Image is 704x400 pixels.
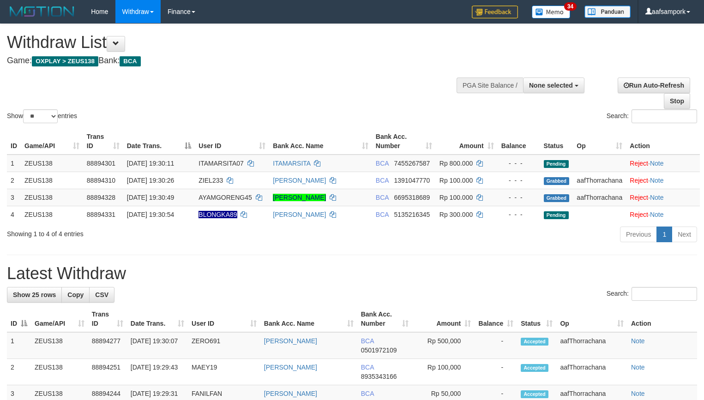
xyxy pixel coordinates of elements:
[273,160,310,167] a: ITAMARSITA
[475,359,517,385] td: -
[361,364,374,371] span: BCA
[88,359,127,385] td: 88894251
[439,160,473,167] span: Rp 800.000
[475,306,517,332] th: Balance: activate to sort column ascending
[394,177,430,184] span: Copy 1391047770 to clipboard
[123,128,195,155] th: Date Trans.: activate to sort column descending
[361,346,397,354] span: Copy 0501972109 to clipboard
[626,172,700,189] td: ·
[412,359,475,385] td: Rp 100,000
[618,78,690,93] a: Run Auto-Refresh
[457,78,523,93] div: PGA Site Balance /
[67,291,84,299] span: Copy
[7,128,21,155] th: ID
[394,160,430,167] span: Copy 7455267587 to clipboard
[127,332,188,359] td: [DATE] 19:30:07
[664,93,690,109] a: Stop
[7,359,31,385] td: 2
[564,2,577,11] span: 34
[556,306,627,332] th: Op: activate to sort column ascending
[7,109,77,123] label: Show entries
[412,332,475,359] td: Rp 500,000
[372,128,436,155] th: Bank Acc. Number: activate to sort column ascending
[631,390,645,397] a: Note
[573,128,626,155] th: Op: activate to sort column ascending
[475,332,517,359] td: -
[7,56,460,66] h4: Game: Bank:
[627,306,697,332] th: Action
[650,160,664,167] a: Note
[626,128,700,155] th: Action
[631,337,645,345] a: Note
[501,193,536,202] div: - - -
[88,306,127,332] th: Trans ID: activate to sort column ascending
[7,5,77,18] img: MOTION_logo.png
[544,160,569,168] span: Pending
[521,364,548,372] span: Accepted
[540,128,573,155] th: Status
[556,332,627,359] td: aafThorrachana
[7,332,31,359] td: 1
[120,56,140,66] span: BCA
[264,337,317,345] a: [PERSON_NAME]
[21,206,83,223] td: ZEUS138
[32,56,98,66] span: OXPLAY > ZEUS138
[31,306,88,332] th: Game/API: activate to sort column ascending
[521,390,548,398] span: Accepted
[376,194,389,201] span: BCA
[87,194,115,201] span: 88894328
[7,206,21,223] td: 4
[83,128,123,155] th: Trans ID: activate to sort column ascending
[199,177,223,184] span: ZIEL233
[544,194,570,202] span: Grabbed
[61,287,90,303] a: Copy
[632,109,697,123] input: Search:
[439,177,473,184] span: Rp 100.000
[607,109,697,123] label: Search:
[195,128,269,155] th: User ID: activate to sort column ascending
[584,6,631,18] img: panduan.png
[7,172,21,189] td: 2
[630,160,648,167] a: Reject
[7,226,286,239] div: Showing 1 to 4 of 4 entries
[21,155,83,172] td: ZEUS138
[273,177,326,184] a: [PERSON_NAME]
[656,227,672,242] a: 1
[529,82,573,89] span: None selected
[439,211,473,218] span: Rp 300.000
[501,159,536,168] div: - - -
[523,78,584,93] button: None selected
[394,194,430,201] span: Copy 6695318689 to clipboard
[95,291,108,299] span: CSV
[273,211,326,218] a: [PERSON_NAME]
[13,291,56,299] span: Show 25 rows
[376,177,389,184] span: BCA
[188,306,260,332] th: User ID: activate to sort column ascending
[87,211,115,218] span: 88894331
[517,306,556,332] th: Status: activate to sort column ascending
[498,128,540,155] th: Balance
[127,306,188,332] th: Date Trans.: activate to sort column ascending
[650,177,664,184] a: Note
[630,177,648,184] a: Reject
[573,172,626,189] td: aafThorrachana
[127,160,174,167] span: [DATE] 19:30:11
[127,359,188,385] td: [DATE] 19:29:43
[199,194,252,201] span: AYAMGORENG45
[269,128,372,155] th: Bank Acc. Name: activate to sort column ascending
[7,155,21,172] td: 1
[501,176,536,185] div: - - -
[7,264,697,283] h1: Latest Withdraw
[31,359,88,385] td: ZEUS138
[544,211,569,219] span: Pending
[7,306,31,332] th: ID: activate to sort column descending
[626,189,700,206] td: ·
[650,211,664,218] a: Note
[188,332,260,359] td: ZERO691
[260,306,357,332] th: Bank Acc. Name: activate to sort column ascending
[650,194,664,201] a: Note
[620,227,657,242] a: Previous
[630,211,648,218] a: Reject
[556,359,627,385] td: aafThorrachana
[199,160,244,167] span: ITAMARSITA07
